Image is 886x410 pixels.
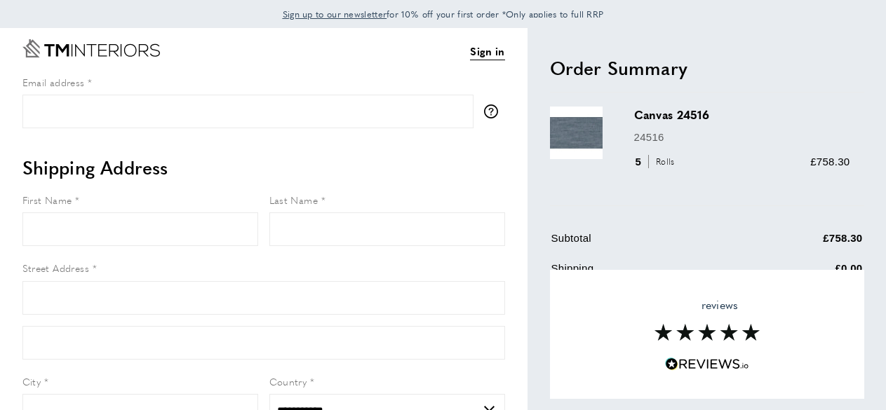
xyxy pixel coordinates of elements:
[550,107,603,159] img: Canvas 24516
[810,156,850,168] span: £758.30
[655,324,760,341] img: Reviews section
[675,298,738,312] span: reviews
[22,374,41,388] span: City
[740,260,863,287] td: £0.00
[269,193,318,207] span: Last Name
[648,155,678,168] span: Rolls
[740,230,863,257] td: £758.30
[283,8,387,20] span: Sign up to our newsletter
[484,104,505,118] button: More information
[470,43,504,60] a: Sign in
[283,7,387,21] a: Sign up to our newsletter
[551,260,739,287] td: Shipping
[269,374,307,388] span: Country
[634,129,850,146] p: 24516
[22,75,85,89] span: Email address
[22,155,505,180] h2: Shipping Address
[665,357,749,371] img: Reviews.io 5 stars
[22,39,160,57] a: Go to Home page
[22,193,72,207] span: First Name
[634,107,850,123] h3: Canvas 24516
[634,153,680,170] div: 5
[22,261,90,275] span: Street Address
[550,55,864,81] h2: Order Summary
[551,230,739,257] td: Subtotal
[283,8,604,20] span: for 10% off your first order *Only applies to full RRP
